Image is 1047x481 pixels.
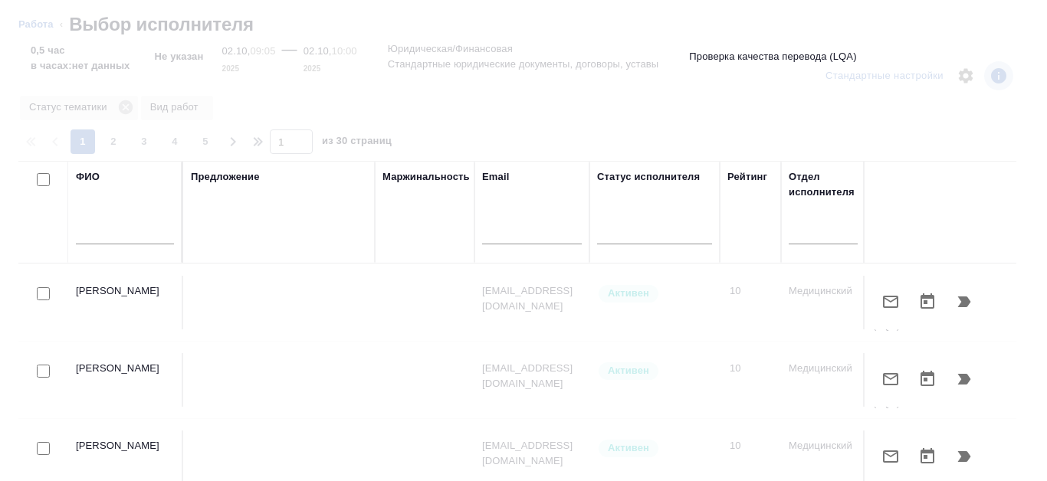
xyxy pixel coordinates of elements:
div: Предложение [191,169,260,185]
td: [PERSON_NAME] [68,276,183,329]
button: Отправить предложение о работе [872,361,909,398]
button: Отправить предложение о работе [872,283,909,320]
div: Маржинальность [382,169,470,185]
div: Email [482,169,509,185]
button: Отправить предложение о работе [872,438,909,475]
div: ФИО [76,169,100,185]
button: Продолжить [946,361,983,398]
button: Открыть календарь загрузки [909,361,946,398]
input: Выбери исполнителей, чтобы отправить приглашение на работу [37,287,50,300]
p: Проверка качества перевода (LQA) [689,49,856,64]
button: Продолжить [946,283,983,320]
input: Выбери исполнителей, чтобы отправить приглашение на работу [37,442,50,455]
button: Открыть календарь загрузки [909,438,946,475]
td: [PERSON_NAME] [68,353,183,407]
input: Выбери исполнителей, чтобы отправить приглашение на работу [37,365,50,378]
div: Отдел исполнителя [789,169,858,200]
button: Открыть календарь загрузки [909,283,946,320]
div: Рейтинг [727,169,767,185]
button: Продолжить [946,438,983,475]
div: Статус исполнителя [597,169,700,185]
